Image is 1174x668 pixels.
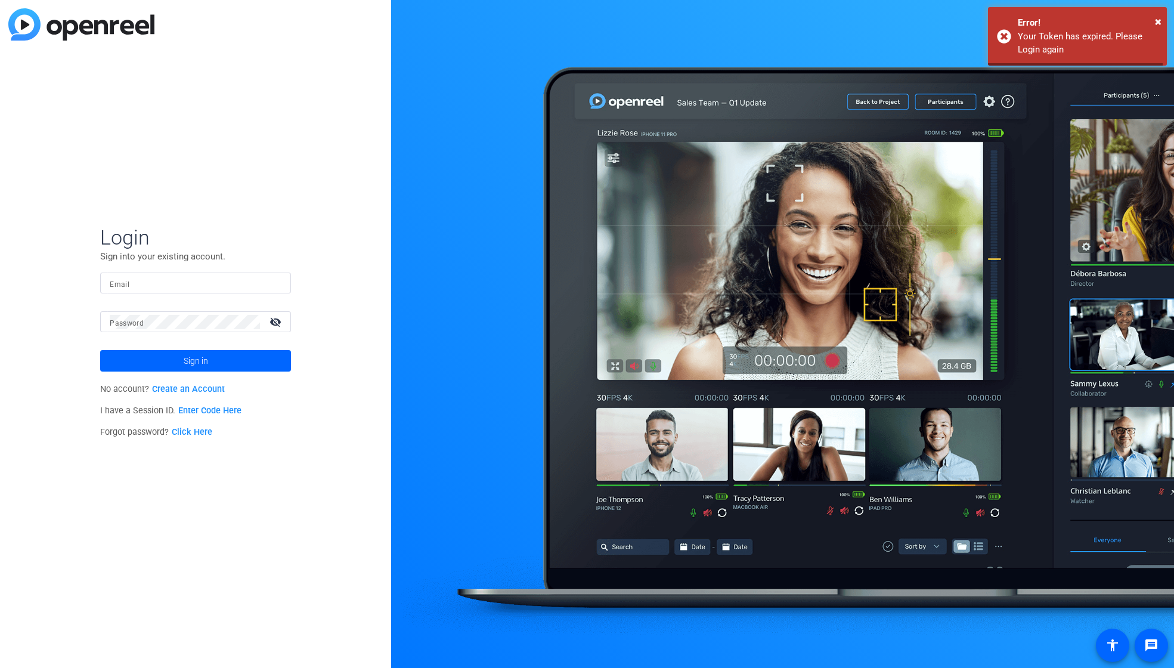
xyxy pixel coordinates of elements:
[100,350,291,372] button: Sign in
[1105,638,1120,652] mat-icon: accessibility
[8,8,154,41] img: blue-gradient.svg
[262,313,291,330] mat-icon: visibility_off
[1144,638,1158,652] mat-icon: message
[1155,14,1161,29] span: ×
[100,406,241,416] span: I have a Session ID.
[178,406,241,416] a: Enter Code Here
[184,346,208,376] span: Sign in
[152,384,225,394] a: Create an Account
[100,250,291,263] p: Sign into your existing account.
[1018,16,1158,30] div: Error!
[110,276,281,290] input: Enter Email Address
[100,384,225,394] span: No account?
[172,427,212,437] a: Click Here
[100,225,291,250] span: Login
[1018,30,1158,57] div: Your Token has expired. Please Login again
[110,280,129,289] mat-label: Email
[110,319,144,327] mat-label: Password
[100,427,212,437] span: Forgot password?
[1155,13,1161,30] button: Close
